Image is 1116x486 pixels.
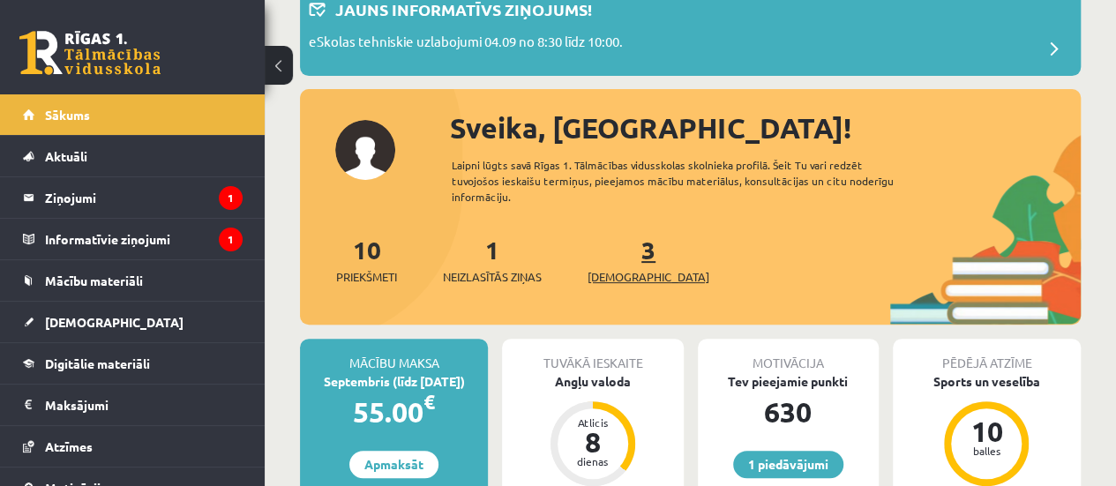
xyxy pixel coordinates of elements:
[698,372,879,391] div: Tev pieejamie punkti
[23,385,243,425] a: Maksājumi
[45,177,243,218] legend: Ziņojumi
[23,219,243,259] a: Informatīvie ziņojumi1
[698,339,879,372] div: Motivācija
[893,372,1081,391] div: Sports un veselība
[698,391,879,433] div: 630
[566,428,619,456] div: 8
[45,273,143,288] span: Mācību materiāli
[452,157,920,205] div: Laipni lūgts savā Rīgas 1. Tālmācības vidusskolas skolnieka profilā. Šeit Tu vari redzēt tuvojošo...
[23,136,243,176] a: Aktuāli
[45,314,184,330] span: [DEMOGRAPHIC_DATA]
[588,234,709,286] a: 3[DEMOGRAPHIC_DATA]
[23,177,243,218] a: Ziņojumi1
[443,234,542,286] a: 1Neizlasītās ziņas
[566,417,619,428] div: Atlicis
[960,417,1013,445] div: 10
[443,268,542,286] span: Neizlasītās ziņas
[23,94,243,135] a: Sākums
[423,389,435,415] span: €
[502,339,683,372] div: Tuvākā ieskaite
[300,391,488,433] div: 55.00
[45,385,243,425] legend: Maksājumi
[45,438,93,454] span: Atzīmes
[300,339,488,372] div: Mācību maksa
[309,32,623,56] p: eSkolas tehniskie uzlabojumi 04.09 no 8:30 līdz 10:00.
[450,107,1081,149] div: Sveika, [GEOGRAPHIC_DATA]!
[23,260,243,301] a: Mācību materiāli
[23,302,243,342] a: [DEMOGRAPHIC_DATA]
[19,31,161,75] a: Rīgas 1. Tālmācības vidusskola
[45,148,87,164] span: Aktuāli
[566,456,619,467] div: dienas
[336,234,397,286] a: 10Priekšmeti
[893,339,1081,372] div: Pēdējā atzīme
[300,372,488,391] div: Septembris (līdz [DATE])
[336,268,397,286] span: Priekšmeti
[23,426,243,467] a: Atzīmes
[502,372,683,391] div: Angļu valoda
[219,186,243,210] i: 1
[219,228,243,251] i: 1
[45,355,150,371] span: Digitālie materiāli
[588,268,709,286] span: [DEMOGRAPHIC_DATA]
[960,445,1013,456] div: balles
[349,451,438,478] a: Apmaksāt
[23,343,243,384] a: Digitālie materiāli
[733,451,843,478] a: 1 piedāvājumi
[45,107,90,123] span: Sākums
[45,219,243,259] legend: Informatīvie ziņojumi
